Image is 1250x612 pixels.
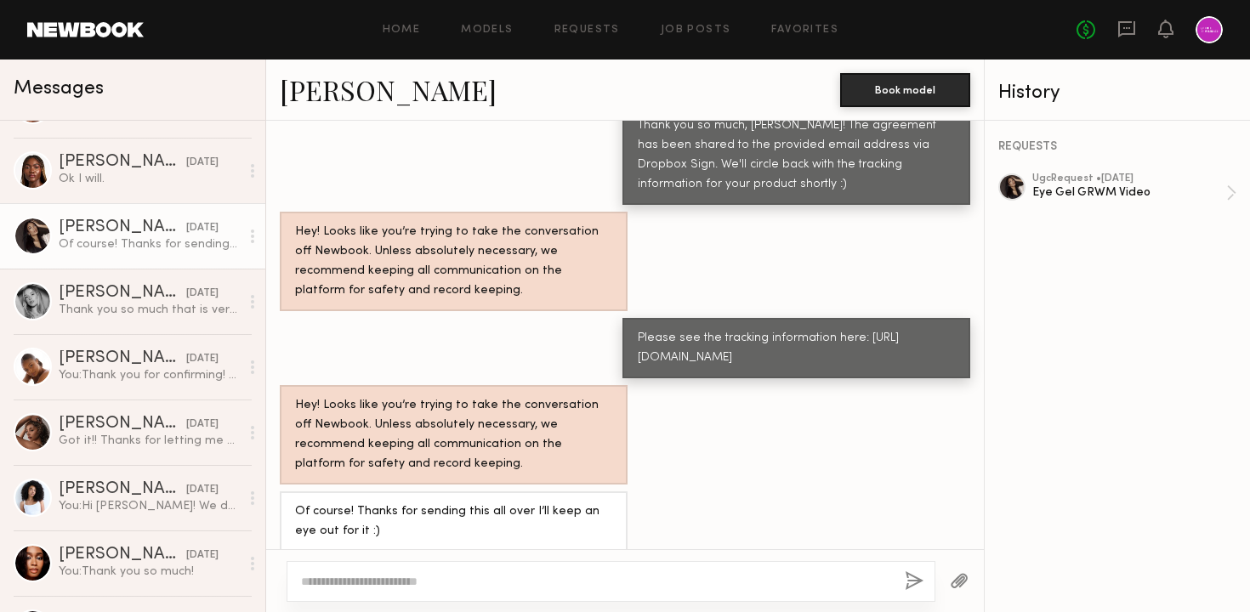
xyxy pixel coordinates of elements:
[998,141,1236,153] div: REQUESTS
[638,116,955,195] div: Thank you so much, [PERSON_NAME]! The agreement has been shared to the provided email address via...
[59,498,240,514] div: You: Hi [PERSON_NAME]! We decided to move forward with another talent. We hope to work with you i...
[186,286,219,302] div: [DATE]
[383,25,421,36] a: Home
[186,547,219,564] div: [DATE]
[14,79,104,99] span: Messages
[59,350,186,367] div: [PERSON_NAME]
[186,155,219,171] div: [DATE]
[461,25,513,36] a: Models
[59,171,240,187] div: Ok I will.
[1032,173,1236,212] a: ugcRequest •[DATE]Eye Gel GRWM Video
[59,302,240,318] div: Thank you so much that is very helpful. I will get the video to you asap! 😊
[1032,173,1226,184] div: ugc Request • [DATE]
[59,219,186,236] div: [PERSON_NAME]
[59,547,186,564] div: [PERSON_NAME]
[295,223,612,301] div: Hey! Looks like you’re trying to take the conversation off Newbook. Unless absolutely necessary, ...
[554,25,620,36] a: Requests
[280,71,497,108] a: [PERSON_NAME]
[295,396,612,474] div: Hey! Looks like you’re trying to take the conversation off Newbook. Unless absolutely necessary, ...
[59,433,240,449] div: Got it!! Thanks for letting me know. I will definitely do that & stay in touch. Good luck on this...
[638,329,955,368] div: Please see the tracking information here: [URL][DOMAIN_NAME]
[840,73,970,107] button: Book model
[186,416,219,433] div: [DATE]
[771,25,838,36] a: Favorites
[59,416,186,433] div: [PERSON_NAME]
[1032,184,1226,201] div: Eye Gel GRWM Video
[186,351,219,367] div: [DATE]
[998,83,1236,103] div: History
[186,220,219,236] div: [DATE]
[295,502,612,541] div: Of course! Thanks for sending this all over I’ll keep an eye out for it :)
[59,285,186,302] div: [PERSON_NAME]
[59,481,186,498] div: [PERSON_NAME]
[59,564,240,580] div: You: Thank you so much!
[186,482,219,498] div: [DATE]
[59,236,240,252] div: Of course! Thanks for sending this all over I’ll keep an eye out for it :)
[59,367,240,383] div: You: Thank you for confirming! Please let us know if you have any questions about the brief :)
[59,154,186,171] div: [PERSON_NAME]
[661,25,731,36] a: Job Posts
[840,82,970,96] a: Book model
